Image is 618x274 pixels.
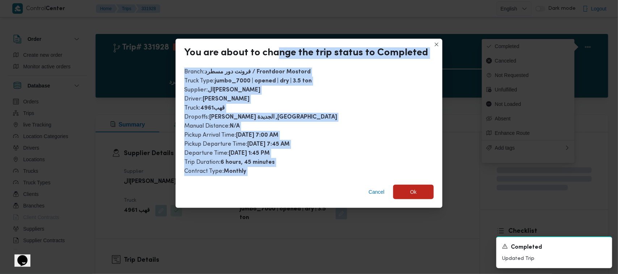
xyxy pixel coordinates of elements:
[224,169,246,174] b: Monthly
[502,255,606,262] p: Updated Trip
[502,243,606,252] div: Notification
[393,185,434,199] button: Ok
[184,69,311,75] span: Branch :
[184,168,246,174] span: Contract Type :
[184,123,240,129] span: Manual Distance :
[410,188,417,196] span: Ok
[184,132,278,138] span: Pickup Arrival Time :
[511,243,542,252] span: Completed
[184,150,270,156] span: Departure Time :
[184,78,312,84] span: Truck Type :
[200,106,225,111] b: قهب4961
[247,142,290,147] b: [DATE] 7:45 AM
[184,47,428,59] div: You are about to change the trip status to Completed
[220,160,275,165] b: 6 hours, 45 minutes
[184,87,260,93] span: Supplier :
[184,141,290,147] span: Pickup Departure Time :
[229,151,270,156] b: [DATE] 1:45 PM
[184,159,275,165] span: Trip Duration :
[432,40,441,49] button: Closes this modal window
[208,87,260,93] b: ال[PERSON_NAME]
[369,188,384,196] span: Cancel
[230,124,240,129] b: N/A
[7,245,30,267] iframe: chat widget
[366,185,387,199] button: Cancel
[184,114,337,120] span: Dropoffs :
[184,96,249,102] span: Driver :
[203,97,249,102] b: [PERSON_NAME]
[215,78,312,84] b: jumbo_7000 | opened | dry | 3.5 ton
[236,133,278,138] b: [DATE] 7:00 AM
[184,105,225,111] span: Truck :
[205,69,311,75] b: فرونت دور مسطرد / Frontdoor Mostord
[209,115,337,120] b: [PERSON_NAME] الجديدة ,[GEOGRAPHIC_DATA]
